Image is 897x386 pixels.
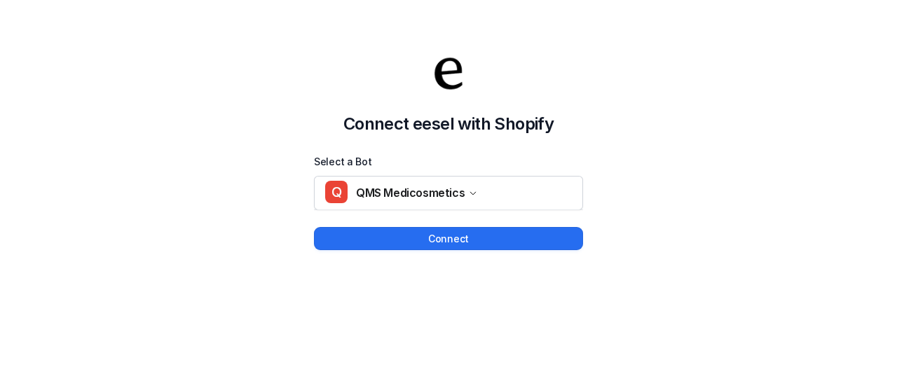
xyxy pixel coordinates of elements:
img: Your Company [427,53,470,95]
h2: Connect eesel with Shopify [314,111,583,137]
button: QQMS Medicosmetics [314,176,583,209]
label: Select a Bot [314,153,583,170]
button: Connect [314,227,583,250]
span: Q [325,181,348,203]
span: QMS Medicosmetics [356,183,465,202]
